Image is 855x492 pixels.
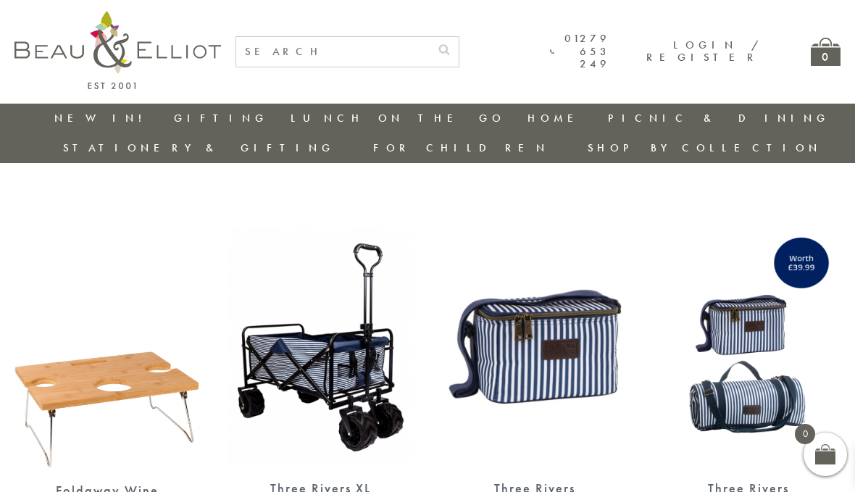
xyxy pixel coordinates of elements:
[63,141,335,155] a: Stationery & Gifting
[608,111,830,125] a: Picnic & Dining
[646,38,760,64] a: Login / Register
[795,424,815,444] span: 0
[588,141,822,155] a: Shop by collection
[54,111,151,125] a: New in!
[236,37,430,67] input: SEARCH
[656,228,841,467] img: Three Rivers Personal Cool Bag and Picnic Blanket
[442,228,627,467] img: Three Rivers Personal Cool Bag 4L
[174,111,268,125] a: Gifting
[14,228,199,469] img: Foldaway Wine Table
[811,38,841,66] a: 0
[550,33,610,70] a: 01279 653 249
[291,111,505,125] a: Lunch On The Go
[527,111,585,125] a: Home
[373,141,549,155] a: For Children
[228,228,413,467] img: Three Rivers XL Wagon camping, festivals, family picnics
[14,11,221,89] img: logo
